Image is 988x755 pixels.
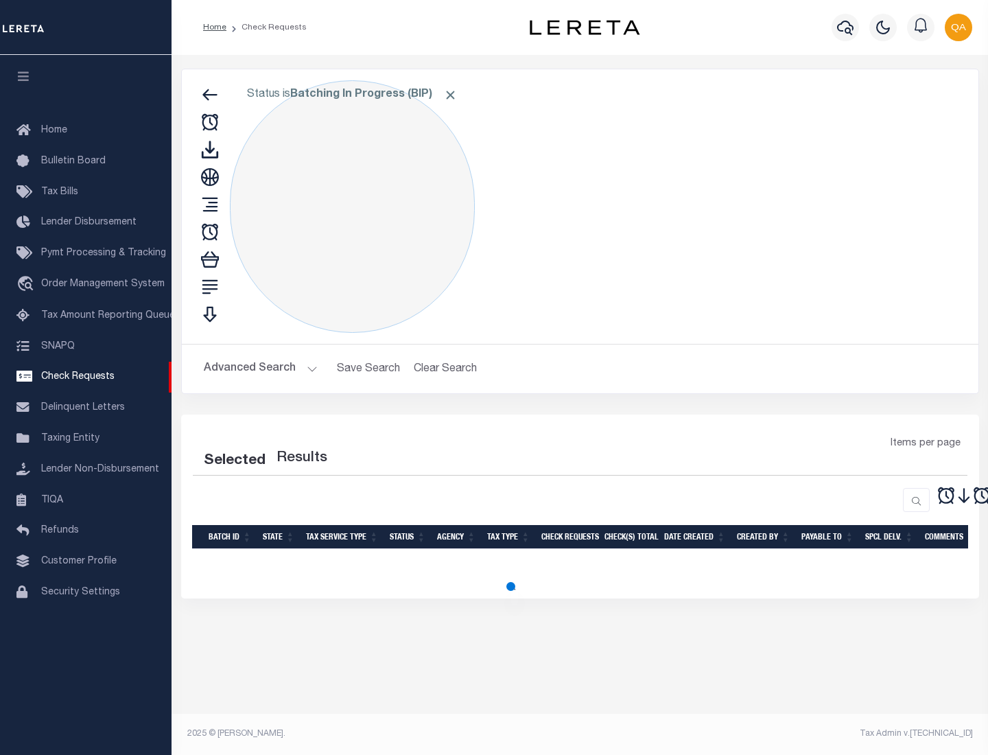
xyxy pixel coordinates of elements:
[590,728,973,740] div: Tax Admin v.[TECHNICAL_ID]
[659,525,731,549] th: Date Created
[16,276,38,294] i: travel_explore
[41,372,115,382] span: Check Requests
[796,525,860,549] th: Payable To
[41,495,63,504] span: TIQA
[230,80,475,333] div: Click to Edit
[204,450,266,472] div: Selected
[226,21,307,34] li: Check Requests
[41,557,117,566] span: Customer Profile
[203,23,226,32] a: Home
[41,187,78,197] span: Tax Bills
[530,20,639,35] img: logo-dark.svg
[443,88,458,102] span: Click to Remove
[41,341,75,351] span: SNAPQ
[41,311,175,321] span: Tax Amount Reporting Queue
[408,356,483,382] button: Clear Search
[860,525,919,549] th: Spcl Delv.
[257,525,301,549] th: State
[41,526,79,535] span: Refunds
[177,728,580,740] div: 2025 © [PERSON_NAME].
[41,465,159,474] span: Lender Non-Disbursement
[432,525,482,549] th: Agency
[277,448,327,469] label: Results
[329,356,408,382] button: Save Search
[731,525,796,549] th: Created By
[482,525,536,549] th: Tax Type
[41,126,67,135] span: Home
[41,279,165,289] span: Order Management System
[290,89,458,100] b: Batching In Progress (BIP)
[41,434,99,443] span: Taxing Entity
[204,356,318,382] button: Advanced Search
[41,218,137,227] span: Lender Disbursement
[536,525,599,549] th: Check Requests
[384,525,432,549] th: Status
[41,403,125,413] span: Delinquent Letters
[203,525,257,549] th: Batch Id
[41,588,120,597] span: Security Settings
[945,14,972,41] img: svg+xml;base64,PHN2ZyB4bWxucz0iaHR0cDovL3d3dy53My5vcmcvMjAwMC9zdmciIHBvaW50ZXItZXZlbnRzPSJub25lIi...
[891,437,961,452] span: Items per page
[919,525,981,549] th: Comments
[41,248,166,258] span: Pymt Processing & Tracking
[301,525,384,549] th: Tax Service Type
[599,525,659,549] th: Check(s) Total
[41,156,106,166] span: Bulletin Board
